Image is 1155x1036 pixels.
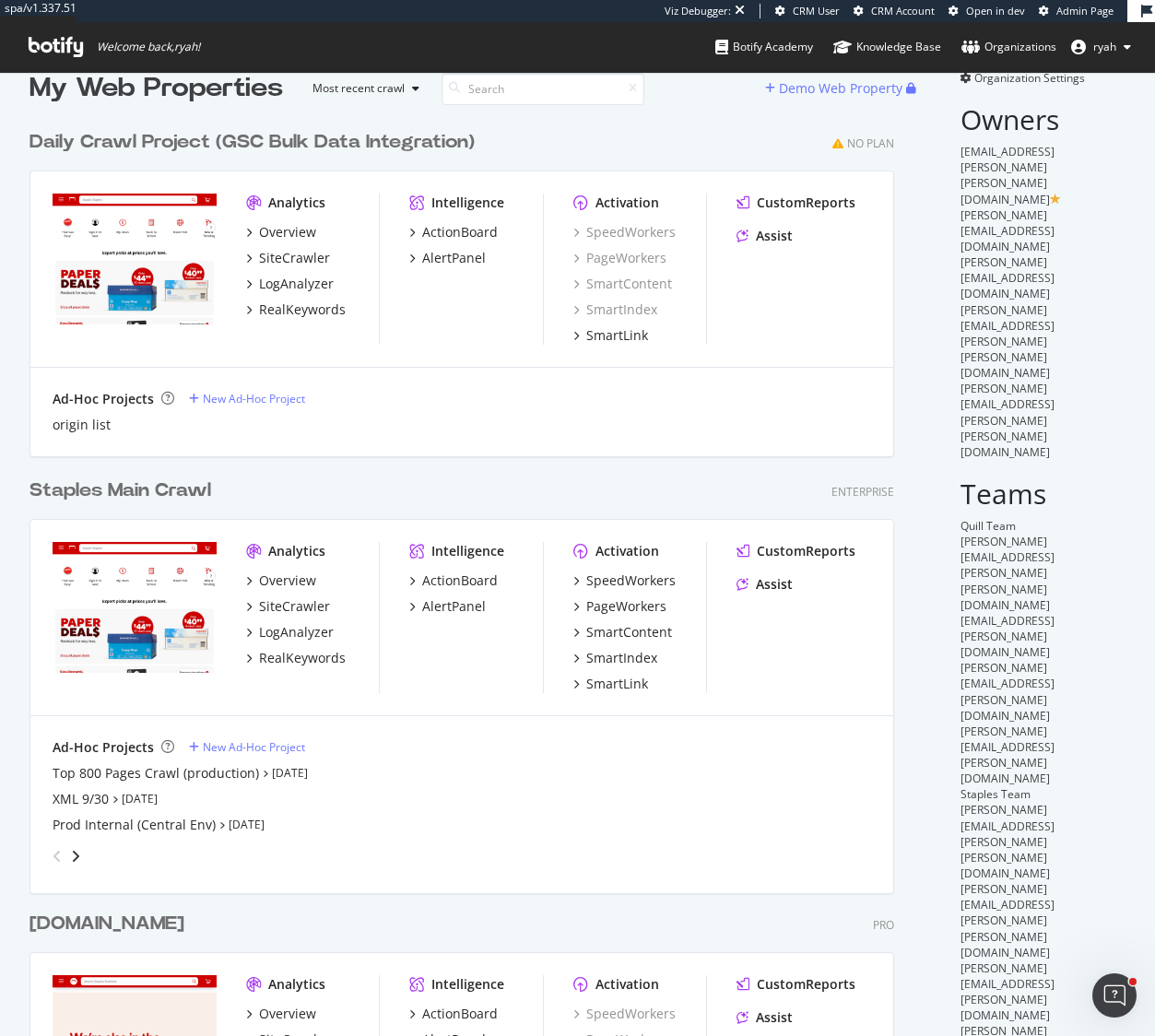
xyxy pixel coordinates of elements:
[29,70,283,107] div: My Web Properties
[53,194,217,324] img: staples.com
[53,390,154,408] div: Ad-Hoc Projects
[573,300,657,319] a: SmartIndex
[595,542,659,560] div: Activation
[422,1005,498,1023] div: ActionBoard
[29,911,184,937] div: [DOMAIN_NAME]
[259,300,346,319] div: RealKeywords
[29,129,482,156] a: Daily Crawl Project (GSC Bulk Data Integration)
[409,1005,498,1023] a: ActionBoard
[961,534,1055,613] span: [PERSON_NAME][EMAIL_ADDRESS][PERSON_NAME][PERSON_NAME][DOMAIN_NAME]
[259,223,316,241] div: Overview
[203,739,305,755] div: New Ad-Hoc Project
[586,571,676,590] div: SpeedWorkers
[203,391,305,406] div: New Ad-Hoc Project
[53,416,111,434] div: origin list
[961,254,1055,301] span: [PERSON_NAME][EMAIL_ADDRESS][DOMAIN_NAME]
[229,817,265,832] a: [DATE]
[715,38,813,56] div: Botify Academy
[409,597,486,616] a: AlertPanel
[961,786,1126,802] div: Staples Team
[847,135,894,151] div: No Plan
[765,74,906,103] button: Demo Web Property
[29,911,192,937] a: [DOMAIN_NAME]
[665,4,731,18] div: Viz Debugger:
[873,917,894,933] div: Pro
[756,227,793,245] div: Assist
[53,816,216,834] div: Prod Internal (Central Env)
[259,1005,316,1023] div: Overview
[268,194,325,212] div: Analytics
[757,542,855,560] div: CustomReports
[298,74,427,103] button: Most recent crawl
[833,38,941,56] div: Knowledge Base
[422,249,486,267] div: AlertPanel
[53,764,259,783] a: Top 800 Pages Crawl (production)
[961,302,1055,382] span: [PERSON_NAME][EMAIL_ADDRESS][PERSON_NAME][PERSON_NAME][DOMAIN_NAME]
[573,649,657,667] a: SmartIndex
[737,975,855,994] a: CustomReports
[586,326,648,345] div: SmartLink
[45,842,69,871] div: angle-left
[573,223,676,241] div: SpeedWorkers
[961,802,1055,881] span: [PERSON_NAME][EMAIL_ADDRESS][PERSON_NAME][PERSON_NAME][DOMAIN_NAME]
[775,4,840,18] a: CRM User
[961,518,1126,534] div: Quill Team
[595,194,659,212] div: Activation
[961,881,1055,960] span: [PERSON_NAME][EMAIL_ADDRESS][PERSON_NAME][PERSON_NAME][DOMAIN_NAME]
[586,597,666,616] div: PageWorkers
[259,571,316,590] div: Overview
[259,597,330,616] div: SiteCrawler
[961,613,1055,660] span: [EMAIL_ADDRESS][PERSON_NAME][DOMAIN_NAME]
[268,542,325,560] div: Analytics
[53,542,217,673] img: staples.com
[431,194,504,212] div: Intelligence
[246,1005,316,1023] a: Overview
[1093,39,1116,54] span: ryah
[259,249,330,267] div: SiteCrawler
[573,675,648,693] a: SmartLink
[961,144,1055,206] span: [EMAIL_ADDRESS][PERSON_NAME][PERSON_NAME][DOMAIN_NAME]
[715,22,813,72] a: Botify Academy
[961,104,1126,135] h2: Owners
[779,79,902,98] div: Demo Web Property
[961,478,1126,509] h2: Teams
[586,623,672,642] div: SmartContent
[833,22,941,72] a: Knowledge Base
[1056,4,1114,18] span: Admin Page
[422,597,486,616] div: AlertPanel
[961,960,1055,1023] span: [PERSON_NAME][EMAIL_ADDRESS][PERSON_NAME][DOMAIN_NAME]
[961,22,1056,72] a: Organizations
[586,675,648,693] div: SmartLink
[573,249,666,267] div: PageWorkers
[246,275,334,293] a: LogAnalyzer
[53,738,154,757] div: Ad-Hoc Projects
[1092,973,1137,1018] iframe: Intercom live chat
[949,4,1025,18] a: Open in dev
[1056,32,1146,62] button: ryah
[442,73,644,105] input: Search
[757,975,855,994] div: CustomReports
[854,4,935,18] a: CRM Account
[422,223,498,241] div: ActionBoard
[268,975,325,994] div: Analytics
[961,660,1055,723] span: [PERSON_NAME][EMAIL_ADDRESS][PERSON_NAME][DOMAIN_NAME]
[871,4,935,18] span: CRM Account
[246,223,316,241] a: Overview
[422,571,498,590] div: ActionBoard
[573,275,672,293] a: SmartContent
[29,477,211,504] div: Staples Main Crawl
[573,571,676,590] a: SpeedWorkers
[737,1008,793,1027] a: Assist
[259,275,334,293] div: LogAnalyzer
[259,649,346,667] div: RealKeywords
[573,1005,676,1023] a: SpeedWorkers
[246,623,334,642] a: LogAnalyzer
[737,542,855,560] a: CustomReports
[29,129,475,156] div: Daily Crawl Project (GSC Bulk Data Integration)
[431,542,504,560] div: Intelligence
[69,847,82,865] div: angle-right
[737,575,793,594] a: Assist
[246,571,316,590] a: Overview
